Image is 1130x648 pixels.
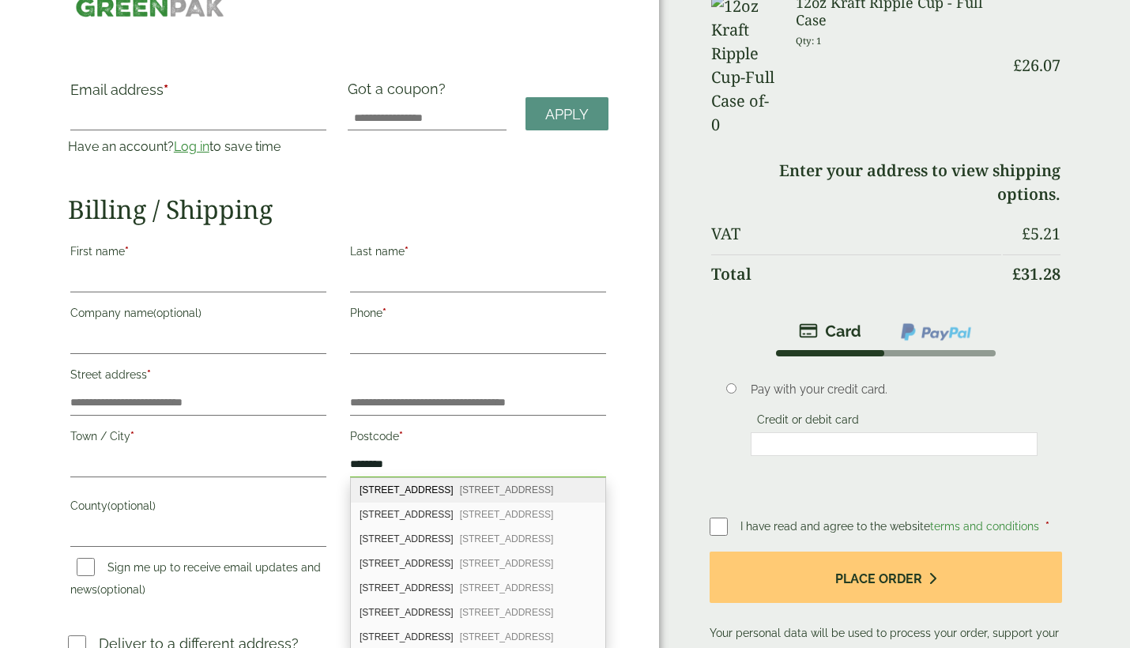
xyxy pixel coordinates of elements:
label: County [70,495,326,522]
div: 31 Park Drive [351,576,605,601]
a: Log in [174,139,209,154]
label: Town / City [70,425,326,452]
span: I have read and agree to the website [740,520,1042,533]
abbr: required [1045,520,1049,533]
td: Enter your address to view shipping options. [711,152,1060,213]
iframe: Secure card payment input frame [755,437,1034,451]
h2: Billing / Shipping [68,194,608,224]
div: 30 Park Drive [351,552,605,576]
span: Apply [545,106,589,123]
bdi: 31.28 [1012,263,1060,284]
span: (optional) [153,307,202,319]
small: Qty: 1 [796,35,822,47]
th: VAT [711,215,1001,253]
img: ppcp-gateway.png [899,322,973,342]
span: [STREET_ADDRESS] [460,509,554,520]
span: [STREET_ADDRESS] [460,533,554,544]
th: Total [711,254,1001,293]
label: Street address [70,364,326,390]
label: Sign me up to receive email updates and news [70,561,321,601]
span: £ [1022,223,1030,244]
div: 28 Park Drive [351,503,605,527]
span: [STREET_ADDRESS] [460,582,554,593]
abbr: required [399,430,403,443]
label: Phone [350,302,606,329]
abbr: required [405,245,409,258]
span: [STREET_ADDRESS] [460,558,554,569]
label: Credit or debit card [751,413,865,431]
div: 26 Park Drive [351,478,605,503]
button: Place order [710,552,1062,603]
abbr: required [125,245,129,258]
label: Last name [350,240,606,267]
abbr: required [164,81,168,98]
bdi: 5.21 [1022,223,1060,244]
span: [STREET_ADDRESS] [460,484,554,495]
a: Apply [525,97,608,131]
label: Email address [70,83,326,105]
div: 32 Park Drive [351,601,605,625]
div: 29 Park Drive [351,527,605,552]
label: Postcode [350,425,606,452]
span: £ [1013,55,1022,76]
span: (optional) [97,583,145,596]
bdi: 26.07 [1013,55,1060,76]
abbr: required [382,307,386,319]
span: £ [1012,263,1021,284]
span: (optional) [107,499,156,512]
span: [STREET_ADDRESS] [460,631,554,642]
label: Company name [70,302,326,329]
span: [STREET_ADDRESS] [460,607,554,618]
p: Pay with your credit card. [751,381,1038,398]
abbr: required [130,430,134,443]
label: Got a coupon? [348,81,452,105]
label: First name [70,240,326,267]
input: Sign me up to receive email updates and news(optional) [77,558,95,576]
p: Have an account? to save time [68,138,329,156]
abbr: required [147,368,151,381]
a: terms and conditions [930,520,1039,533]
img: stripe.png [799,322,861,341]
